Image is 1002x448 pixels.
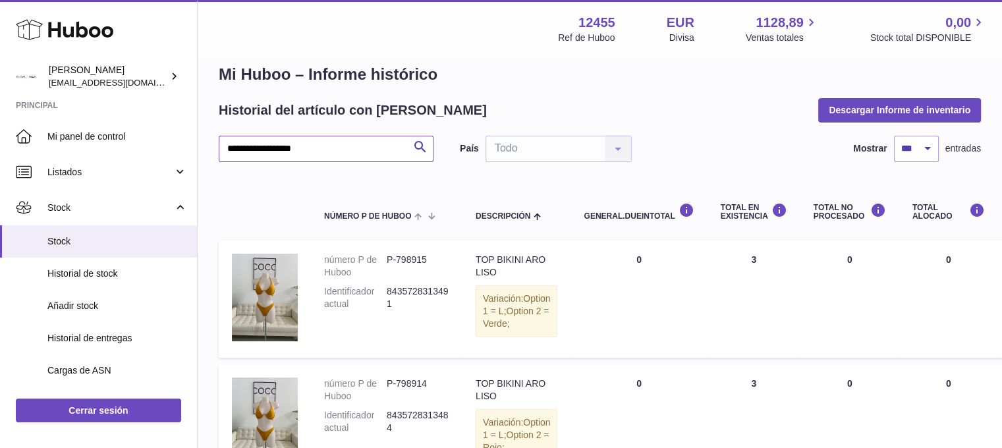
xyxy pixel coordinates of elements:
[800,240,899,358] td: 0
[483,306,549,329] span: Option 2 = Verde;
[219,64,981,85] h1: Mi Huboo – Informe histórico
[667,14,694,32] strong: EUR
[945,142,981,155] span: entradas
[483,293,550,316] span: Option 1 = L;
[16,399,181,422] a: Cerrar sesión
[49,64,167,89] div: [PERSON_NAME]
[47,364,187,377] span: Cargas de ASN
[746,14,819,44] a: 1128,89 Ventas totales
[476,212,530,221] span: Descripción
[47,300,187,312] span: Añadir stock
[571,240,707,358] td: 0
[324,285,387,310] dt: Identificador actual
[47,267,187,280] span: Historial de stock
[870,14,986,44] a: 0,00 Stock total DISPONIBLE
[814,203,886,221] div: Total NO PROCESADO
[387,285,449,310] dd: 8435728313491
[324,254,387,279] dt: número P de Huboo
[669,32,694,44] div: Divisa
[708,240,800,358] td: 3
[47,166,173,179] span: Listados
[387,409,449,434] dd: 8435728313484
[476,378,557,403] div: TOP BIKINI ARO LISO
[746,32,819,44] span: Ventas totales
[324,212,411,221] span: número P de Huboo
[558,32,615,44] div: Ref de Huboo
[387,254,449,279] dd: P-798915
[324,378,387,403] dt: número P de Huboo
[232,254,298,341] img: product image
[47,332,187,345] span: Historial de entregas
[899,240,998,358] td: 0
[476,254,557,279] div: TOP BIKINI ARO LISO
[912,203,985,221] div: Total ALOCADO
[47,235,187,248] span: Stock
[47,202,173,214] span: Stock
[721,203,787,221] div: Total en EXISTENCIA
[47,130,187,143] span: Mi panel de control
[387,378,449,403] dd: P-798914
[870,32,986,44] span: Stock total DISPONIBLE
[16,67,36,86] img: pedidos@glowrias.com
[818,98,981,122] button: Descargar Informe de inventario
[578,14,615,32] strong: 12455
[476,285,557,337] div: Variación:
[853,142,887,155] label: Mostrar
[584,203,694,221] div: general.dueInTotal
[945,14,971,32] span: 0,00
[460,142,479,155] label: País
[756,14,803,32] span: 1128,89
[49,77,194,88] span: [EMAIL_ADDRESS][DOMAIN_NAME]
[219,101,487,119] h2: Historial del artículo con [PERSON_NAME]
[324,409,387,434] dt: Identificador actual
